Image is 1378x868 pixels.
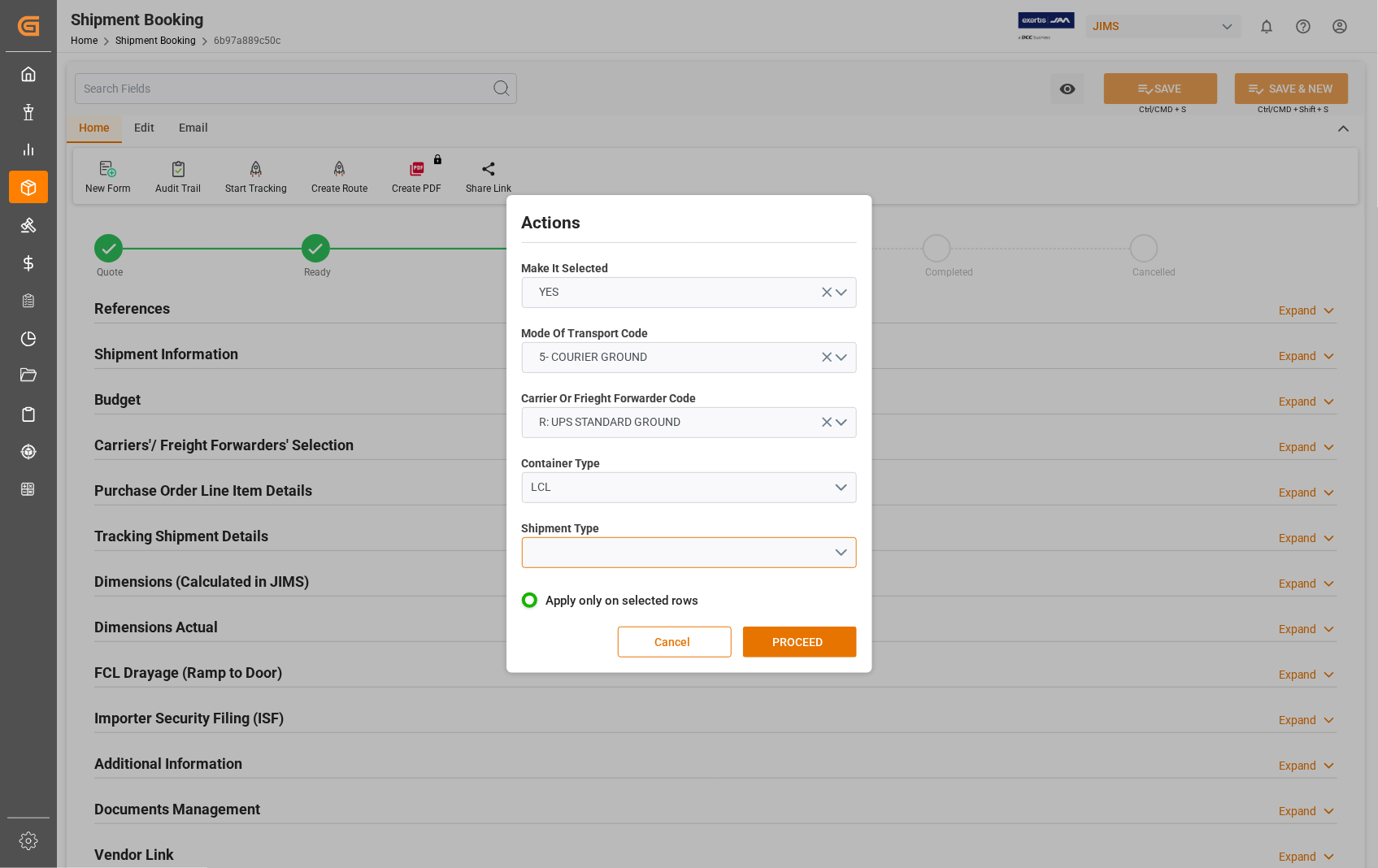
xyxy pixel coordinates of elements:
h2: Actions [522,210,857,237]
button: open menu [522,537,857,568]
button: open menu [522,472,857,503]
span: YES [531,284,567,301]
button: Cancel [618,627,732,658]
span: Carrier Or Frieght Forwarder Code [522,390,697,407]
button: PROCEED [743,627,857,658]
div: LCL [531,479,833,496]
label: Apply only on selected rows [522,591,857,610]
span: Make It Selected [522,260,609,277]
span: Container Type [522,455,601,472]
span: Shipment Type [522,520,600,537]
span: Mode Of Transport Code [522,325,649,342]
span: R: UPS STANDARD GROUND [531,414,689,431]
button: open menu [522,277,857,308]
span: 5- COURIER GROUND [531,349,655,366]
button: open menu [522,342,857,373]
button: open menu [522,407,857,438]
